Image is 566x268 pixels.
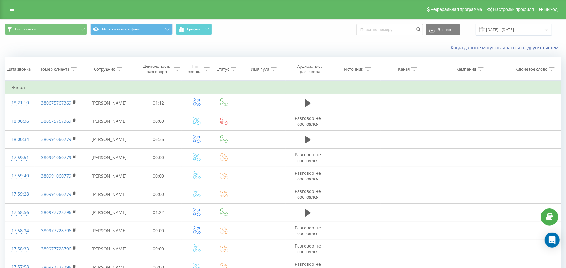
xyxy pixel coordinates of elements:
[187,27,201,31] span: График
[398,67,410,72] div: Канал
[83,222,135,240] td: [PERSON_NAME]
[41,100,71,106] a: 380675767369
[5,24,87,35] button: Все звонки
[11,225,28,237] div: 17:58:34
[451,45,561,51] a: Когда данные могут отличаться от других систем
[41,246,71,252] a: 380977728796
[11,97,28,109] div: 18:21:10
[135,148,182,167] td: 00:00
[493,7,534,12] span: Настройки профиля
[41,228,71,233] a: 380977728796
[11,206,28,219] div: 17:58:56
[291,64,329,74] div: Аудиозапись разговора
[295,170,321,182] span: Разговор не состоялся
[7,67,31,72] div: Дата звонка
[135,240,182,258] td: 00:00
[251,67,269,72] div: Имя пула
[41,173,71,179] a: 380991060779
[83,167,135,185] td: [PERSON_NAME]
[295,115,321,127] span: Разговор не состоялся
[135,112,182,130] td: 00:00
[135,94,182,112] td: 01:12
[426,24,460,35] button: Экспорт
[141,64,173,74] div: Длительность разговора
[5,81,561,94] td: Вчера
[295,152,321,163] span: Разговор не состоялся
[90,24,173,35] button: Источники трафика
[41,191,71,197] a: 380991060779
[135,130,182,148] td: 06:36
[431,7,482,12] span: Реферальная программа
[295,243,321,255] span: Разговор не состоялся
[356,24,423,35] input: Поиск по номеру
[135,203,182,222] td: 01:22
[11,152,28,164] div: 17:59:51
[83,130,135,148] td: [PERSON_NAME]
[11,188,28,200] div: 17:59:28
[295,188,321,200] span: Разговор не состоялся
[83,148,135,167] td: [PERSON_NAME]
[545,233,560,248] div: Open Intercom Messenger
[135,185,182,203] td: 00:00
[15,27,36,32] span: Все звонки
[457,67,476,72] div: Кампания
[83,203,135,222] td: [PERSON_NAME]
[41,154,71,160] a: 380991060779
[176,24,212,35] button: График
[83,240,135,258] td: [PERSON_NAME]
[39,67,69,72] div: Номер клиента
[83,185,135,203] td: [PERSON_NAME]
[295,225,321,236] span: Разговор не состоялся
[41,118,71,124] a: 380675767369
[515,67,547,72] div: Ключевое слово
[83,112,135,130] td: [PERSON_NAME]
[544,7,558,12] span: Выход
[187,64,203,74] div: Тип звонка
[94,67,115,72] div: Сотрудник
[217,67,229,72] div: Статус
[41,136,71,142] a: 380991060779
[83,94,135,112] td: [PERSON_NAME]
[135,222,182,240] td: 00:00
[344,67,364,72] div: Источник
[11,243,28,255] div: 17:58:33
[41,209,71,215] a: 380977728796
[11,133,28,146] div: 18:00:34
[11,115,28,127] div: 18:00:36
[11,170,28,182] div: 17:59:40
[135,167,182,185] td: 00:00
